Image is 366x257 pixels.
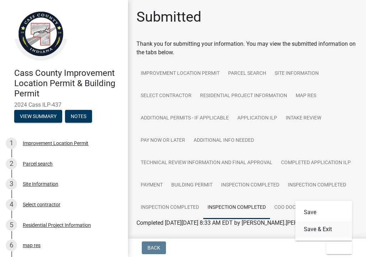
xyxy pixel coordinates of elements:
[23,243,41,248] div: map res
[136,9,201,26] h1: Submitted
[326,241,352,254] button: Exit
[6,178,17,190] div: 3
[142,241,166,254] button: Back
[14,7,68,61] img: Cass County, Indiana
[281,107,325,130] a: Intake Review
[6,219,17,231] div: 5
[14,101,114,108] span: 2024 Cass ILP-437
[65,110,92,123] button: Notes
[295,221,352,238] button: Save & Exit
[189,129,258,152] a: Additional info needed
[136,174,167,197] a: Payment
[136,129,189,152] a: Pay now or later
[295,201,352,241] div: Exit
[217,174,284,197] a: Inspection Completed
[203,196,270,219] a: Inspection Completed
[136,85,196,107] a: Select contractor
[23,161,53,166] div: Parcel search
[23,141,88,146] div: Improvement Location Permit
[65,114,92,120] wm-modal-confirm: Notes
[136,196,203,219] a: Inspection Completed
[277,152,355,174] a: Completed Application ILP
[6,138,17,149] div: 1
[224,62,270,85] a: Parcel search
[270,62,323,85] a: Site Information
[332,245,342,251] span: Exit
[270,196,317,219] a: COO Document
[23,181,58,186] div: Site Information
[6,240,17,251] div: 6
[196,85,291,107] a: Residential Project Information
[147,245,160,251] span: Back
[167,174,217,197] a: Building Permit
[6,199,17,210] div: 4
[23,223,91,228] div: Residential Project Information
[233,107,281,130] a: Application ILP
[6,158,17,169] div: 2
[284,174,350,197] a: Inspection Completed
[136,219,328,226] span: Completed [DATE][DATE] 8:33 AM EDT by [PERSON_NAME].[PERSON_NAME]
[14,68,122,99] h4: Cass County Improvement Location Permit & Building Permit
[295,204,352,221] button: Save
[14,114,62,120] wm-modal-confirm: Summary
[136,40,357,57] div: Thank you for submitting your information. You may view the submitted information on the tabs below.
[23,202,60,207] div: Select contractor
[291,85,321,107] a: map res
[136,152,277,174] a: Technical Review Information and Final Approval
[136,107,233,130] a: Additional Permits - If Applicable
[136,62,224,85] a: Improvement Location Permit
[14,110,62,123] button: View Summary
